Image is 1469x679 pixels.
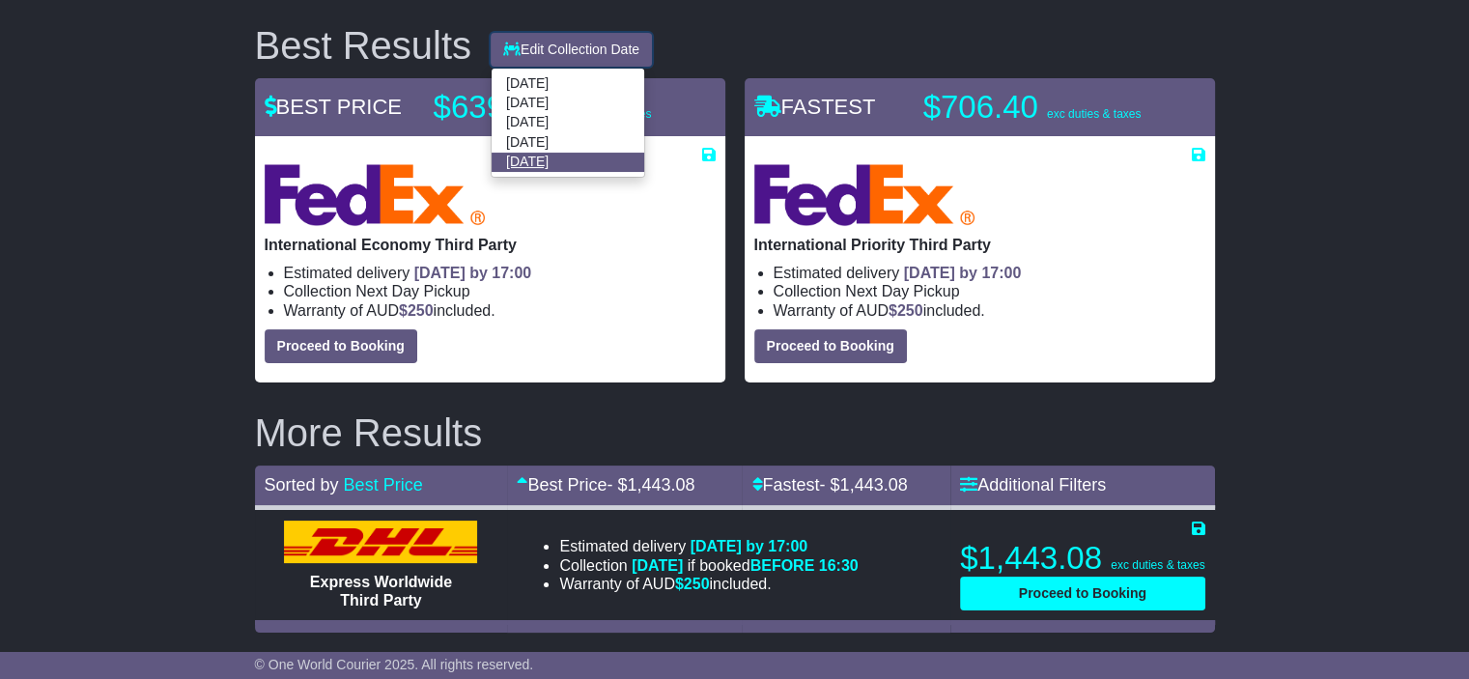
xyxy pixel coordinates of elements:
[255,411,1215,454] h2: More Results
[691,538,808,554] span: [DATE] by 17:00
[627,475,694,495] span: 1,443.08
[897,302,923,319] span: 250
[754,236,1205,254] p: International Priority Third Party
[751,475,907,495] a: Fastest- $1,443.08
[284,264,716,282] li: Estimated delivery
[675,576,710,592] span: $
[607,475,694,495] span: - $
[819,557,859,574] span: 16:30
[889,302,923,319] span: $
[632,557,683,574] span: [DATE]
[845,283,959,299] span: Next Day Pickup
[960,539,1204,578] p: $1,443.08
[754,164,975,226] img: FedEx Express: International Priority Third Party
[265,475,339,495] span: Sorted by
[492,113,644,132] a: [DATE]
[754,329,907,363] button: Proceed to Booking
[559,556,858,575] li: Collection
[1111,558,1204,572] span: exc duties & taxes
[754,95,876,119] span: FASTEST
[750,557,815,574] span: BEFORE
[399,302,434,319] span: $
[408,302,434,319] span: 250
[559,537,858,555] li: Estimated delivery
[840,475,908,495] span: 1,443.08
[492,94,644,113] a: [DATE]
[284,301,716,320] li: Warranty of AUD included.
[960,577,1204,610] button: Proceed to Booking
[255,657,534,672] span: © One World Courier 2025. All rights reserved.
[310,574,452,608] span: Express Worldwide Third Party
[265,95,402,119] span: BEST PRICE
[355,283,469,299] span: Next Day Pickup
[265,329,417,363] button: Proceed to Booking
[774,282,1205,300] li: Collection
[434,88,675,127] p: $639.97
[492,132,644,152] a: [DATE]
[284,282,716,300] li: Collection
[492,73,644,93] a: [DATE]
[819,475,907,495] span: - $
[1047,107,1141,121] span: exc duties & taxes
[774,264,1205,282] li: Estimated delivery
[491,33,652,67] button: Edit Collection Date
[923,88,1165,127] p: $706.40
[632,557,858,574] span: if booked
[414,265,532,281] span: [DATE] by 17:00
[517,475,694,495] a: Best Price- $1,443.08
[344,475,423,495] a: Best Price
[284,521,477,563] img: DHL: Express Worldwide Third Party
[265,164,486,226] img: FedEx Express: International Economy Third Party
[492,153,644,172] a: [DATE]
[960,475,1106,495] a: Additional Filters
[245,24,482,67] div: Best Results
[904,265,1022,281] span: [DATE] by 17:00
[265,236,716,254] p: International Economy Third Party
[774,301,1205,320] li: Warranty of AUD included.
[684,576,710,592] span: 250
[559,575,858,593] li: Warranty of AUD included.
